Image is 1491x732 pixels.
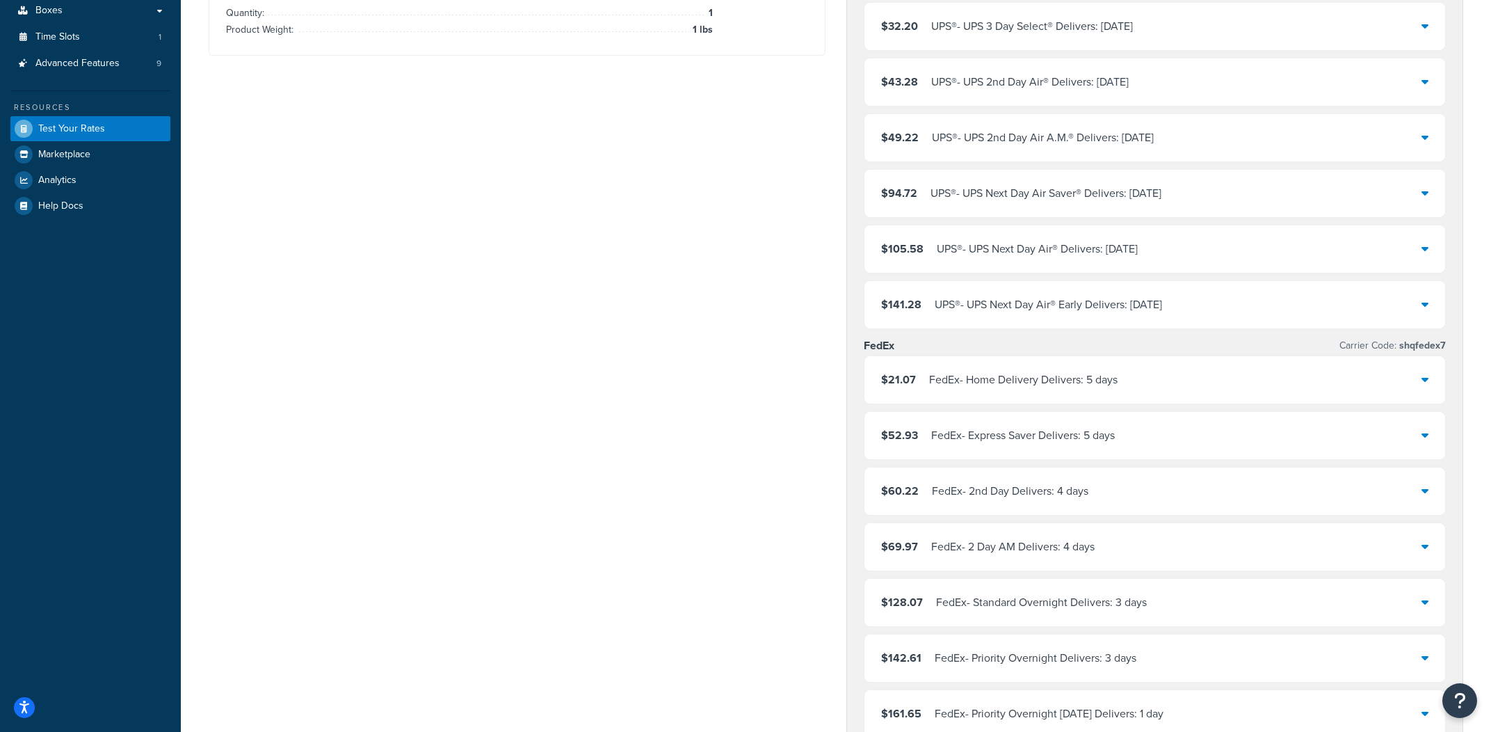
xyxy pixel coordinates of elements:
[935,295,1162,315] div: UPS® - UPS Next Day Air® Early Delivers: [DATE]
[881,18,918,34] span: $32.20
[10,168,170,193] a: Analytics
[38,149,90,161] span: Marketplace
[38,200,83,212] span: Help Docs
[10,102,170,113] div: Resources
[10,24,170,50] a: Time Slots1
[881,650,921,666] span: $142.61
[881,594,923,610] span: $128.07
[931,426,1115,445] div: FedEx - Express Saver Delivers: 5 days
[1396,338,1446,353] span: shqfedex7
[931,17,1133,36] div: UPS® - UPS 3 Day Select® Delivers: [DATE]
[881,241,924,257] span: $105.58
[35,5,63,17] span: Boxes
[864,339,894,353] h3: FedEx
[881,74,918,90] span: $43.28
[35,58,120,70] span: Advanced Features
[689,22,713,38] span: 1 lbs
[38,175,76,186] span: Analytics
[881,706,921,722] span: $161.65
[932,482,1088,501] div: FedEx - 2nd Day Delivers: 4 days
[1339,336,1446,356] p: Carrier Code:
[881,129,919,145] span: $49.22
[10,116,170,141] a: Test Your Rates
[932,128,1154,148] div: UPS® - UPS 2nd Day Air A.M.® Delivers: [DATE]
[881,372,916,388] span: $21.07
[159,31,161,43] span: 1
[881,427,918,443] span: $52.93
[226,22,297,37] span: Product Weight:
[881,483,919,499] span: $60.22
[937,239,1138,259] div: UPS® - UPS Next Day Air® Delivers: [DATE]
[931,537,1095,557] div: FedEx - 2 Day AM Delivers: 4 days
[881,185,917,201] span: $94.72
[226,6,268,20] span: Quantity:
[10,142,170,167] a: Marketplace
[38,123,105,135] span: Test Your Rates
[930,184,1161,203] div: UPS® - UPS Next Day Air Saver® Delivers: [DATE]
[931,72,1129,92] div: UPS® - UPS 2nd Day Air® Delivers: [DATE]
[10,51,170,77] a: Advanced Features9
[881,296,921,312] span: $141.28
[10,24,170,50] li: Time Slots
[1442,683,1477,718] button: Open Resource Center
[935,704,1163,724] div: FedEx - Priority Overnight [DATE] Delivers: 1 day
[35,31,80,43] span: Time Slots
[935,649,1136,668] div: FedEx - Priority Overnight Delivers: 3 days
[936,593,1147,612] div: FedEx - Standard Overnight Delivers: 3 days
[705,5,713,22] span: 1
[881,539,918,555] span: $69.97
[929,370,1118,390] div: FedEx - Home Delivery Delivers: 5 days
[10,51,170,77] li: Advanced Features
[10,193,170,218] a: Help Docs
[156,58,161,70] span: 9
